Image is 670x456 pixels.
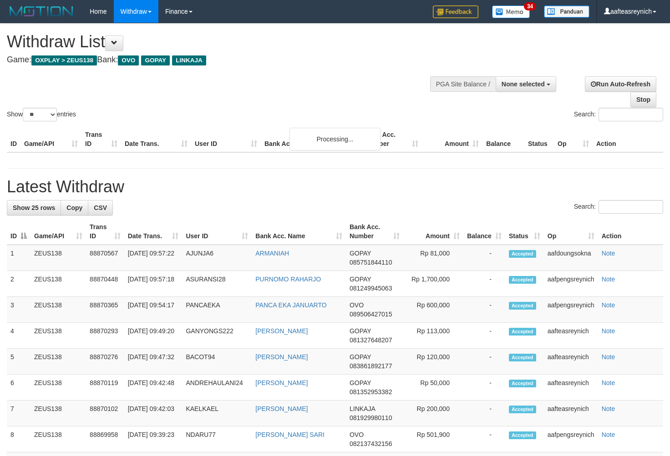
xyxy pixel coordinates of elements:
td: KAELKAEL [182,401,252,426]
img: MOTION_logo.png [7,5,76,18]
input: Search: [599,108,663,121]
td: Rp 600,000 [403,297,463,323]
input: Search: [599,200,663,214]
span: Copy [66,204,82,211]
td: 6 [7,375,30,401]
td: 88870102 [86,401,124,426]
h4: Game: Bank: [7,55,437,65]
select: Showentries [23,108,57,121]
td: - [463,401,505,426]
th: Op [554,126,593,152]
span: Accepted [509,276,536,284]
img: Feedback.jpg [433,5,478,18]
td: 88870119 [86,375,124,401]
td: aafdoungsokna [544,245,598,271]
td: Rp 120,000 [403,349,463,375]
td: BACOT94 [182,349,252,375]
a: Show 25 rows [7,200,61,215]
td: - [463,271,505,297]
td: Rp 81,000 [403,245,463,271]
a: Copy [61,200,88,215]
td: aafteasreynich [544,323,598,349]
th: Amount [422,126,482,152]
span: Show 25 rows [13,204,55,211]
td: - [463,297,505,323]
td: GANYONGS222 [182,323,252,349]
td: 5 [7,349,30,375]
td: [DATE] 09:54:17 [124,297,183,323]
span: OXPLAY > ZEUS138 [31,55,97,65]
a: Stop [630,92,656,107]
td: Rp 50,000 [403,375,463,401]
td: [DATE] 09:57:18 [124,271,183,297]
td: 88870276 [86,349,124,375]
span: GOPAY [350,379,371,386]
td: 2 [7,271,30,297]
td: Rp 1,700,000 [403,271,463,297]
h1: Withdraw List [7,33,437,51]
td: ZEUS138 [30,297,86,323]
td: [DATE] 09:57:22 [124,245,183,271]
a: Note [602,327,615,335]
span: Accepted [509,380,536,387]
td: - [463,323,505,349]
img: Button%20Memo.svg [492,5,530,18]
div: PGA Site Balance / [430,76,496,92]
label: Show entries [7,108,76,121]
td: 3 [7,297,30,323]
a: Run Auto-Refresh [585,76,656,92]
span: Copy 085751844110 to clipboard [350,259,392,266]
a: PANCA EKA JANUARTO [255,301,326,309]
td: aafteasreynich [544,375,598,401]
span: Accepted [509,406,536,413]
span: GOPAY [350,327,371,335]
td: aafpengsreynich [544,426,598,452]
a: CSV [88,200,113,215]
td: ZEUS138 [30,375,86,401]
span: CSV [94,204,107,211]
th: Bank Acc. Name: activate to sort column ascending [252,219,346,245]
span: Copy 082137432156 to clipboard [350,440,392,447]
td: 88870567 [86,245,124,271]
span: 34 [524,2,536,10]
span: OVO [350,301,364,309]
td: ZEUS138 [30,245,86,271]
th: Status: activate to sort column ascending [505,219,544,245]
span: Copy 083861892177 to clipboard [350,362,392,370]
a: [PERSON_NAME] SARI [255,431,325,438]
th: User ID [191,126,261,152]
td: 88870448 [86,271,124,297]
span: Accepted [509,302,536,310]
span: GOPAY [350,250,371,257]
th: Game/API [20,126,81,152]
th: Bank Acc. Name [261,126,361,152]
span: Copy 081929980110 to clipboard [350,414,392,421]
span: GOPAY [350,353,371,361]
td: - [463,349,505,375]
th: Balance: activate to sort column ascending [463,219,505,245]
span: Copy 089506427015 to clipboard [350,311,392,318]
td: ZEUS138 [30,271,86,297]
th: Action [598,219,663,245]
td: Rp 113,000 [403,323,463,349]
a: Note [602,379,615,386]
td: ZEUS138 [30,401,86,426]
span: OVO [350,431,364,438]
span: Accepted [509,328,536,336]
td: [DATE] 09:42:48 [124,375,183,401]
a: [PERSON_NAME] [255,353,308,361]
td: ZEUS138 [30,349,86,375]
span: Accepted [509,250,536,258]
span: OVO [118,55,139,65]
td: [DATE] 09:42:03 [124,401,183,426]
td: [DATE] 09:49:20 [124,323,183,349]
th: User ID: activate to sort column ascending [182,219,252,245]
span: LINKAJA [172,55,206,65]
td: ASURANSI28 [182,271,252,297]
label: Search: [574,108,663,121]
td: AJUNJA6 [182,245,252,271]
th: Trans ID [81,126,121,152]
td: aafpengsreynich [544,271,598,297]
span: GOPAY [350,276,371,283]
a: Note [602,405,615,412]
